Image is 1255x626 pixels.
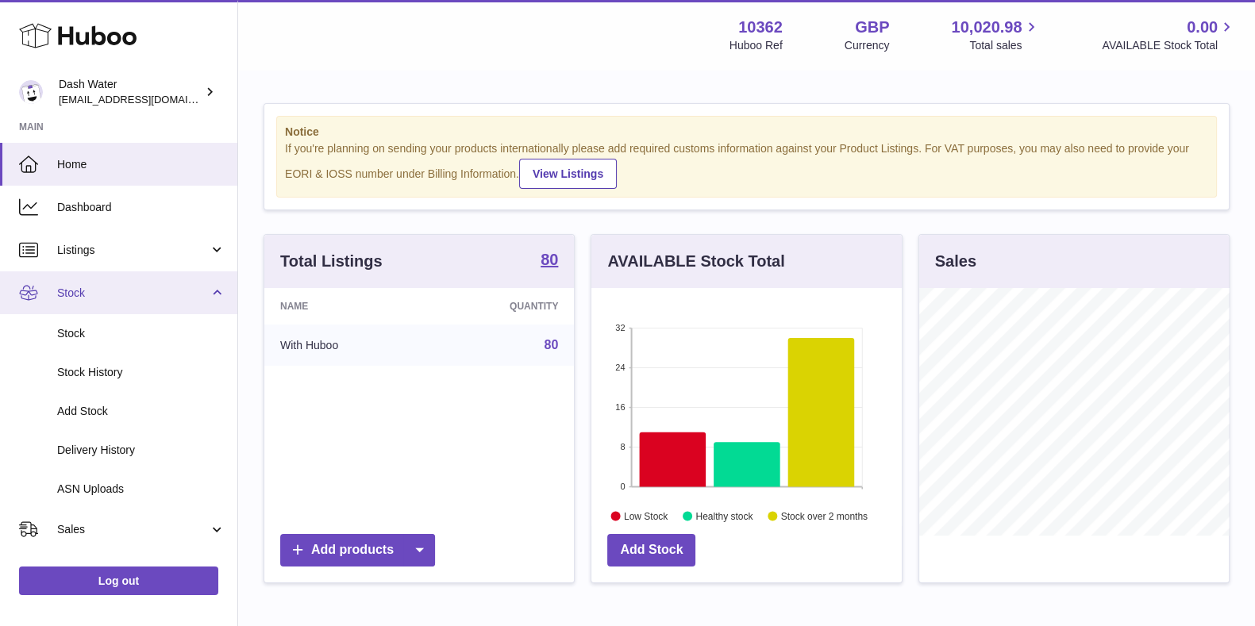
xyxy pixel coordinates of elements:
[19,566,218,595] a: Log out
[845,38,890,53] div: Currency
[607,534,695,566] a: Add Stock
[57,286,209,301] span: Stock
[57,522,209,537] span: Sales
[57,326,225,341] span: Stock
[19,80,43,104] img: bea@dash-water.com
[264,325,428,366] td: With Huboo
[738,17,783,38] strong: 10362
[969,38,1040,53] span: Total sales
[541,252,558,271] a: 80
[1187,17,1218,38] span: 0.00
[541,252,558,267] strong: 80
[57,365,225,380] span: Stock History
[545,338,559,351] a: 80
[616,402,626,412] text: 16
[285,141,1208,189] div: If you're planning on sending your products internationally please add required customs informati...
[855,17,889,38] strong: GBP
[1102,38,1236,53] span: AVAILABLE Stock Total
[935,251,976,272] h3: Sales
[621,442,626,451] text: 8
[624,510,668,521] text: Low Stock
[57,443,225,458] span: Delivery History
[616,363,626,372] text: 24
[621,482,626,491] text: 0
[696,510,754,521] text: Healthy stock
[57,157,225,172] span: Home
[280,251,383,272] h3: Total Listings
[607,251,784,272] h3: AVAILABLE Stock Total
[57,404,225,419] span: Add Stock
[519,159,617,189] a: View Listings
[428,288,574,325] th: Quantity
[57,482,225,497] span: ASN Uploads
[280,534,435,566] a: Add products
[59,77,202,107] div: Dash Water
[616,323,626,332] text: 32
[951,17,1040,53] a: 10,020.98 Total sales
[730,38,783,53] div: Huboo Ref
[264,288,428,325] th: Name
[57,243,209,258] span: Listings
[1102,17,1236,53] a: 0.00 AVAILABLE Stock Total
[285,125,1208,140] strong: Notice
[951,17,1022,38] span: 10,020.98
[781,510,868,521] text: Stock over 2 months
[59,93,233,106] span: [EMAIL_ADDRESS][DOMAIN_NAME]
[57,200,225,215] span: Dashboard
